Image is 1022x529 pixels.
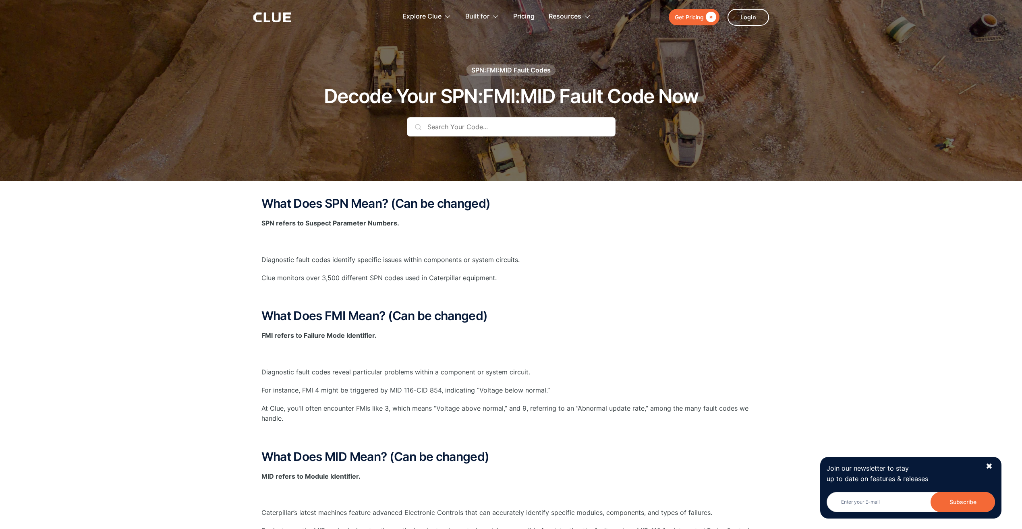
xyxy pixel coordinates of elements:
[261,309,761,322] h2: What Does FMI Mean? (Can be changed)
[261,450,761,463] h2: What Does MID Mean? (Can be changed)
[261,432,761,442] p: ‍
[675,12,704,22] div: Get Pricing
[931,492,995,512] input: Subscribe
[827,492,995,512] input: Enter your E-mail
[471,66,551,74] div: SPN:FMI:MID Fault Codes
[549,4,591,29] div: Resources
[261,236,761,246] p: ‍
[261,490,761,500] p: ‍
[704,12,716,22] div: 
[261,367,761,377] p: Diagnostic fault codes reveal particular problems within a component or system circuit.
[402,4,442,29] div: Explore Clue
[261,403,761,424] p: At Clue, you'll often encounter FMIs like 3, which means “Voltage above normal,” and 9, referring...
[261,273,761,283] p: Clue monitors over 3,500 different SPN codes used in Caterpillar equipment.
[261,508,761,518] p: Caterpillar’s latest machines feature advanced Electronic Controls that can accurately identify s...
[465,4,489,29] div: Built for
[261,349,761,359] p: ‍
[669,9,719,25] a: Get Pricing
[261,219,399,227] strong: SPN refers to Suspect Parameter Numbers.
[728,9,769,26] a: Login
[513,4,535,29] a: Pricing
[261,331,377,339] strong: FMI refers to Failure Mode Identifier.
[261,255,761,265] p: Diagnostic fault codes identify specific issues within components or system circuits.
[324,86,698,107] h1: Decode Your SPN:FMI:MID Fault Code Now
[261,197,761,210] h2: What Does SPN Mean? (Can be changed)
[261,472,361,480] strong: MID refers to Module Identifier.
[986,461,993,471] div: ✖
[261,385,761,395] p: For instance, FMI 4 might be triggered by MID 116-CID 854, indicating “Voltage below normal.”
[407,117,616,136] input: Search Your Code...
[402,4,451,29] div: Explore Clue
[465,4,499,29] div: Built for
[549,4,581,29] div: Resources
[827,492,995,512] form: Newsletter
[261,291,761,301] p: ‍
[827,463,978,484] p: Join our newsletter to stay up to date on features & releases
